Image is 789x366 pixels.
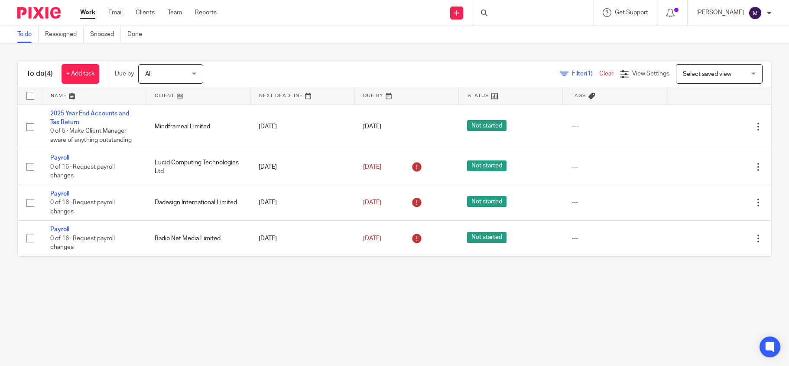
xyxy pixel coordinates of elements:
a: Payroll [50,191,69,197]
td: [DATE] [250,185,354,220]
span: Not started [467,196,507,207]
p: Due by [115,69,134,78]
span: Select saved view [683,71,731,77]
span: Tags [571,93,586,98]
td: Mindframeai Limited [146,105,250,149]
span: 0 of 16 · Request payroll changes [50,164,115,179]
img: svg%3E [748,6,762,20]
p: [PERSON_NAME] [696,8,744,17]
span: Not started [467,120,507,131]
span: [DATE] [363,235,381,242]
div: --- [571,234,659,243]
td: Radio Net Media Limited [146,221,250,256]
a: Email [108,8,123,17]
a: Work [80,8,95,17]
span: [DATE] [363,199,381,206]
div: --- [571,198,659,207]
a: 2025 Year End Accounts and Tax Return [50,111,129,125]
td: Lucid Computing Technologies Ltd [146,149,250,185]
a: Payroll [50,226,69,232]
a: Clear [599,71,614,77]
a: Team [168,8,182,17]
span: Get Support [615,10,648,16]
a: Clients [136,8,155,17]
span: 0 of 5 · Make Client Manager aware of anything outstanding [50,128,132,143]
span: [DATE] [363,164,381,170]
a: To do [17,26,39,43]
div: --- [571,163,659,171]
span: Not started [467,160,507,171]
span: 0 of 16 · Request payroll changes [50,235,115,251]
span: (1) [586,71,593,77]
td: [DATE] [250,149,354,185]
span: All [145,71,152,77]
img: Pixie [17,7,61,19]
td: [DATE] [250,221,354,256]
td: Dadesign International Limited [146,185,250,220]
a: Done [127,26,149,43]
span: (4) [45,70,53,77]
a: Reassigned [45,26,84,43]
td: [DATE] [250,105,354,149]
span: [DATE] [363,124,381,130]
span: Filter [572,71,599,77]
span: View Settings [632,71,669,77]
a: Snoozed [90,26,121,43]
a: Reports [195,8,217,17]
span: Not started [467,232,507,243]
span: 0 of 16 · Request payroll changes [50,199,115,215]
a: Payroll [50,155,69,161]
h1: To do [26,69,53,78]
div: --- [571,122,659,131]
a: + Add task [62,64,99,84]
